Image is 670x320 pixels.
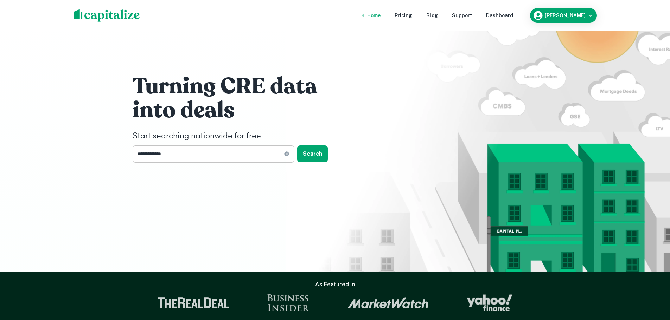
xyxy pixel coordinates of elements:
[530,8,597,23] button: [PERSON_NAME]
[133,130,344,143] h4: Start searching nationwide for free.
[267,294,310,311] img: Business Insider
[133,96,344,124] h1: into deals
[133,72,344,100] h1: Turning CRE data
[395,12,412,19] a: Pricing
[74,9,140,22] img: capitalize-logo.png
[486,12,513,19] a: Dashboard
[467,294,512,311] img: Yahoo Finance
[635,264,670,298] iframe: Chat Widget
[297,145,328,162] button: Search
[545,13,586,18] h6: [PERSON_NAME]
[367,12,381,19] a: Home
[158,297,229,308] img: The Real Deal
[347,297,429,309] img: Market Watch
[452,12,472,19] a: Support
[315,280,355,289] h6: As Featured In
[426,12,438,19] a: Blog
